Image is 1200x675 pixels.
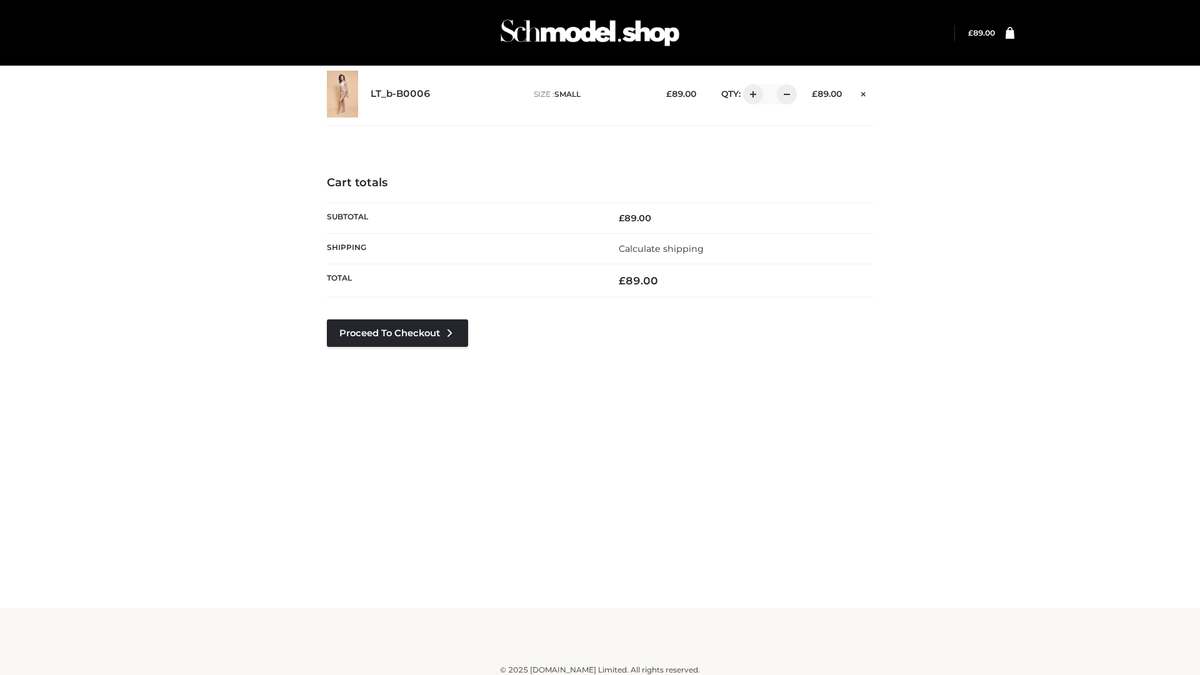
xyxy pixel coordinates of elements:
a: Remove this item [854,84,873,101]
img: Schmodel Admin 964 [496,8,684,57]
span: £ [619,212,624,224]
th: Shipping [327,233,600,264]
span: £ [812,89,817,99]
a: Calculate shipping [619,243,704,254]
a: LT_b-B0006 [371,88,431,100]
bdi: 89.00 [619,212,651,224]
div: QTY: [709,84,792,104]
bdi: 89.00 [812,89,842,99]
bdi: 89.00 [968,28,995,37]
th: Subtotal [327,202,600,233]
th: Total [327,264,600,297]
span: £ [666,89,672,99]
span: SMALL [554,89,581,99]
a: Proceed to Checkout [327,319,468,347]
a: £89.00 [968,28,995,37]
span: £ [968,28,973,37]
span: £ [619,274,626,287]
p: size : [534,89,647,100]
bdi: 89.00 [619,274,658,287]
bdi: 89.00 [666,89,696,99]
h4: Cart totals [327,176,873,190]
